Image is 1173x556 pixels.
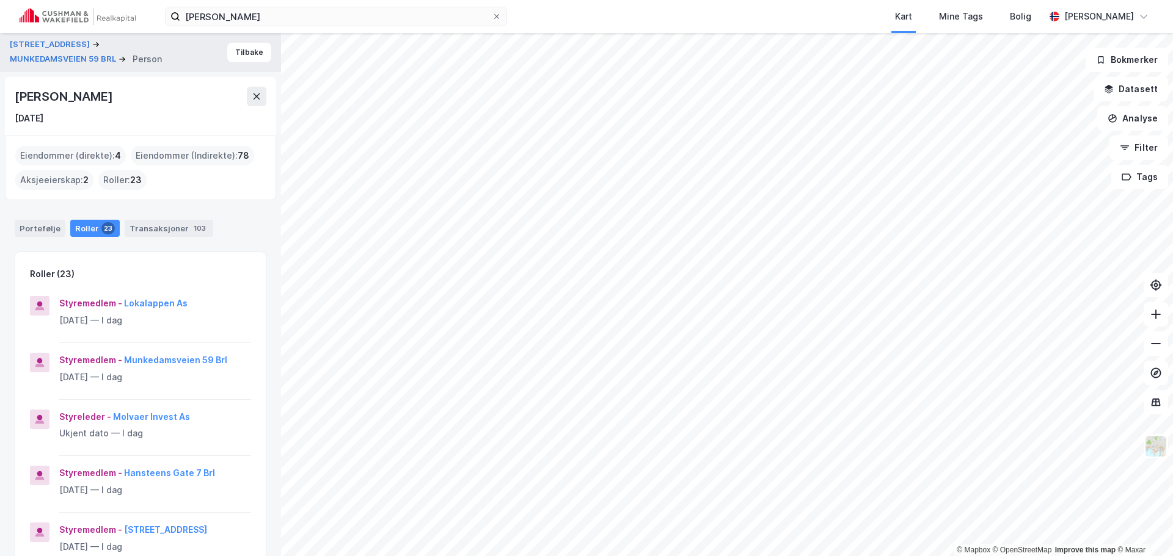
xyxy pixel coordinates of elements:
[115,148,121,163] span: 4
[1111,165,1168,189] button: Tags
[15,87,115,106] div: [PERSON_NAME]
[59,483,251,497] div: [DATE] — I dag
[59,540,251,554] div: [DATE] — I dag
[70,220,120,237] div: Roller
[15,220,65,237] div: Portefølje
[1144,435,1168,458] img: Z
[1086,48,1168,72] button: Bokmerker
[180,7,492,26] input: Søk på adresse, matrikkel, gårdeiere, leietakere eller personer
[1112,497,1173,556] div: Kontrollprogram for chat
[15,170,93,190] div: Aksjeeierskap :
[15,146,126,165] div: Eiendommer (direkte) :
[30,267,75,281] div: Roller (23)
[125,220,213,237] div: Transaksjoner
[1064,9,1134,24] div: [PERSON_NAME]
[1055,546,1116,554] a: Improve this map
[59,313,251,328] div: [DATE] — I dag
[1097,106,1168,131] button: Analyse
[59,370,251,385] div: [DATE] — I dag
[133,52,162,67] div: Person
[1094,77,1168,101] button: Datasett
[15,111,43,126] div: [DATE]
[939,9,983,24] div: Mine Tags
[238,148,249,163] span: 78
[957,546,990,554] a: Mapbox
[895,9,912,24] div: Kart
[1112,497,1173,556] iframe: Chat Widget
[10,38,92,51] button: [STREET_ADDRESS]
[59,426,251,441] div: Ukjent dato — I dag
[191,222,208,234] div: 103
[130,173,142,187] span: 23
[98,170,147,190] div: Roller :
[1010,9,1031,24] div: Bolig
[20,8,136,25] img: cushman-wakefield-realkapital-logo.202ea83816669bd177139c58696a8fa1.svg
[1109,135,1168,160] button: Filter
[83,173,89,187] span: 2
[131,146,254,165] div: Eiendommer (Indirekte) :
[993,546,1052,554] a: OpenStreetMap
[10,53,119,65] button: MUNKEDAMSVEIEN 59 BRL
[101,222,115,234] div: 23
[227,43,271,62] button: Tilbake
